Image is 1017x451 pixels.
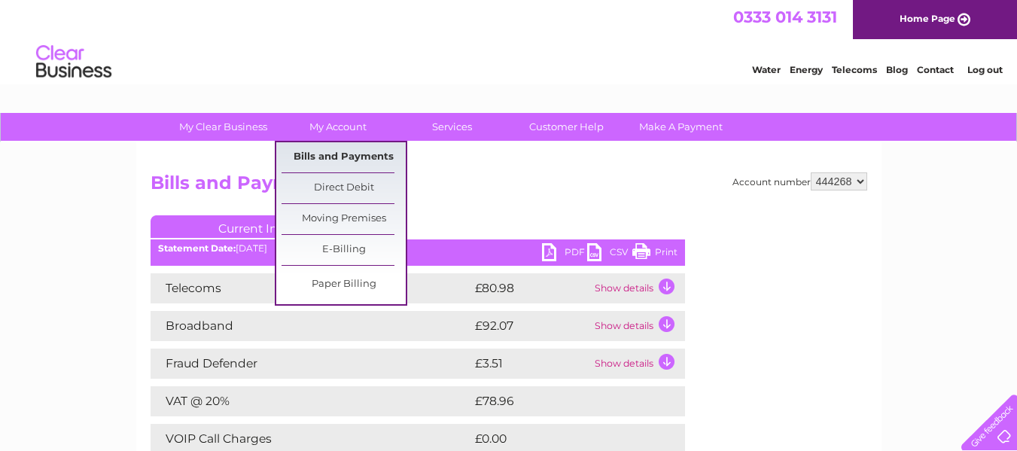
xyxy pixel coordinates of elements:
td: Telecoms [151,273,471,303]
a: Moving Premises [282,204,406,234]
a: My Account [276,113,400,141]
a: PDF [542,243,587,265]
a: Bills and Payments [282,142,406,172]
a: My Clear Business [161,113,285,141]
a: 0333 014 3131 [733,8,837,26]
a: Telecoms [832,64,877,75]
td: Fraud Defender [151,349,471,379]
td: Show details [591,273,685,303]
a: Services [390,113,514,141]
td: Broadband [151,311,471,341]
div: Account number [732,172,867,190]
a: Customer Help [504,113,629,141]
h2: Bills and Payments [151,172,867,201]
a: CSV [587,243,632,265]
a: Energy [790,64,823,75]
a: Make A Payment [619,113,743,141]
a: Paper Billing [282,270,406,300]
td: £78.96 [471,386,656,416]
a: Water [752,64,781,75]
a: Print [632,243,677,265]
a: Contact [917,64,954,75]
td: Show details [591,349,685,379]
td: Show details [591,311,685,341]
a: E-Billing [282,235,406,265]
a: Direct Debit [282,173,406,203]
td: VAT @ 20% [151,386,471,416]
td: £3.51 [471,349,591,379]
td: £92.07 [471,311,591,341]
a: Current Invoice [151,215,376,238]
td: £80.98 [471,273,591,303]
div: [DATE] [151,243,685,254]
a: Log out [967,64,1003,75]
b: Statement Date: [158,242,236,254]
div: Clear Business is a trading name of Verastar Limited (registered in [GEOGRAPHIC_DATA] No. 3667643... [154,8,865,73]
img: logo.png [35,39,112,85]
a: Blog [886,64,908,75]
